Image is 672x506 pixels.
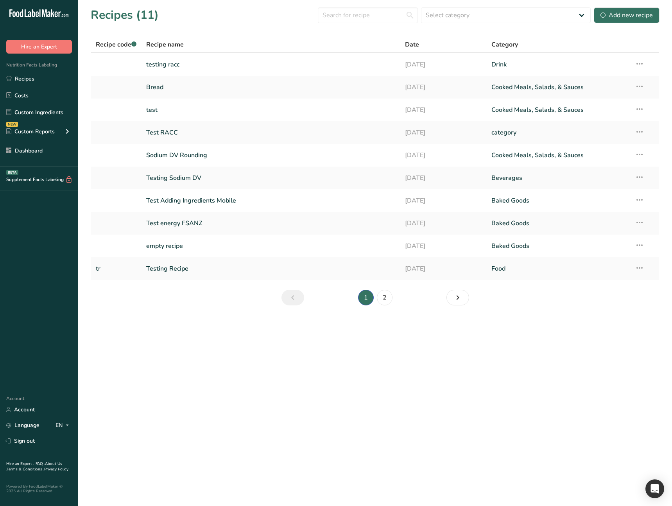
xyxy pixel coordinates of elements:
[6,127,55,136] div: Custom Reports
[91,6,159,24] h1: Recipes (11)
[405,260,482,277] a: [DATE]
[6,461,62,472] a: About Us .
[281,290,304,305] a: Previous page
[491,170,626,186] a: Beverages
[146,238,396,254] a: empty recipe
[146,192,396,209] a: Test Adding Ingredients Mobile
[405,40,419,49] span: Date
[146,79,396,95] a: Bread
[491,124,626,141] a: category
[405,170,482,186] a: [DATE]
[6,484,72,493] div: Powered By FoodLabelMaker © 2025 All Rights Reserved
[6,170,18,175] div: BETA
[6,122,18,127] div: NEW
[377,290,392,305] a: Page 2.
[146,260,396,277] a: Testing Recipe
[446,290,469,305] a: Next page
[491,215,626,231] a: Baked Goods
[96,260,137,277] a: tr
[491,40,518,49] span: Category
[405,192,482,209] a: [DATE]
[146,102,396,118] a: test
[491,56,626,73] a: Drink
[405,79,482,95] a: [DATE]
[7,467,44,472] a: Terms & Conditions .
[491,238,626,254] a: Baked Goods
[146,170,396,186] a: Testing Sodium DV
[405,238,482,254] a: [DATE]
[491,147,626,163] a: Cooked Meals, Salads, & Sauces
[146,40,184,49] span: Recipe name
[6,461,34,467] a: Hire an Expert .
[318,7,418,23] input: Search for recipe
[56,421,72,430] div: EN
[491,260,626,277] a: Food
[6,40,72,54] button: Hire an Expert
[594,7,659,23] button: Add new recipe
[405,102,482,118] a: [DATE]
[405,215,482,231] a: [DATE]
[44,467,68,472] a: Privacy Policy
[405,124,482,141] a: [DATE]
[405,147,482,163] a: [DATE]
[491,102,626,118] a: Cooked Meals, Salads, & Sauces
[491,79,626,95] a: Cooked Meals, Salads, & Sauces
[36,461,45,467] a: FAQ .
[146,56,396,73] a: testing racc
[146,147,396,163] a: Sodium DV Rounding
[146,215,396,231] a: Test energy FSANZ
[146,124,396,141] a: Test RACC
[491,192,626,209] a: Baked Goods
[96,40,136,49] span: Recipe code
[405,56,482,73] a: [DATE]
[600,11,653,20] div: Add new recipe
[6,418,39,432] a: Language
[645,479,664,498] div: Open Intercom Messenger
